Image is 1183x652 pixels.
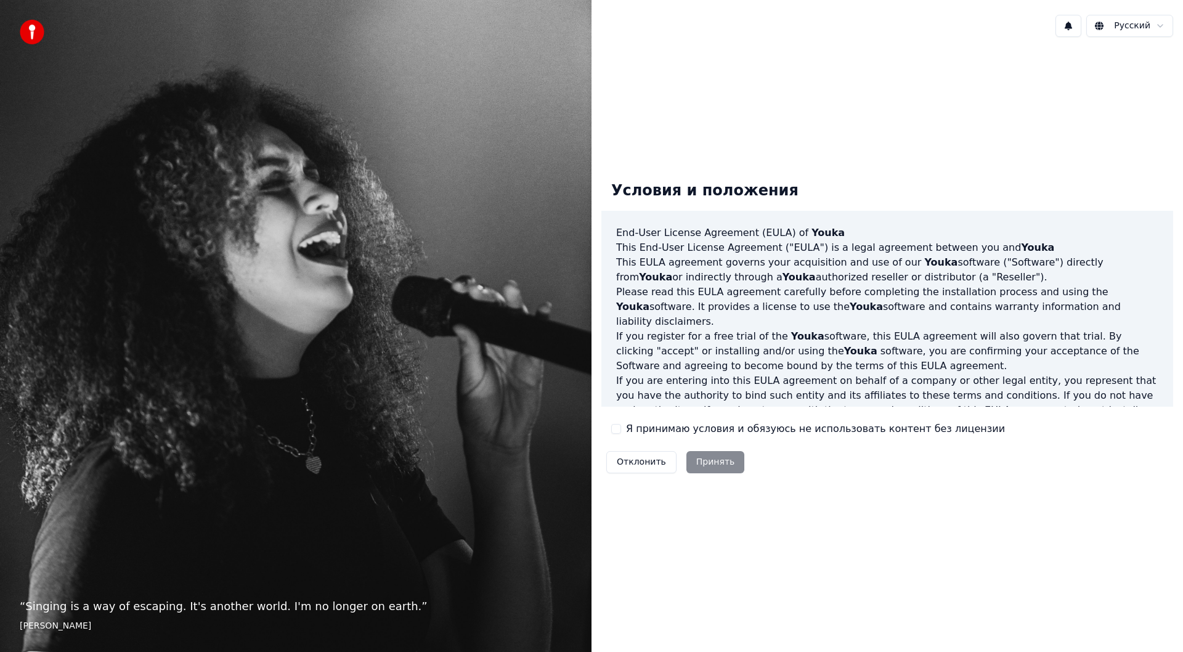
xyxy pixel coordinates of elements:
[616,301,649,312] span: Youka
[20,620,572,632] footer: [PERSON_NAME]
[850,301,883,312] span: Youka
[616,255,1158,285] p: This EULA agreement governs your acquisition and use of our software ("Software") directly from o...
[601,171,808,211] div: Условия и положения
[844,345,877,357] span: Youka
[20,20,44,44] img: youka
[616,285,1158,329] p: Please read this EULA agreement carefully before completing the installation process and using th...
[1021,242,1054,253] span: Youka
[616,373,1158,433] p: If you are entering into this EULA agreement on behalf of a company or other legal entity, you re...
[791,330,824,342] span: Youka
[616,226,1158,240] h3: End-User License Agreement (EULA) of
[606,451,677,473] button: Отклонить
[783,271,816,283] span: Youka
[616,240,1158,255] p: This End-User License Agreement ("EULA") is a legal agreement between you and
[811,227,845,238] span: Youka
[639,271,672,283] span: Youka
[924,256,957,268] span: Youka
[616,329,1158,373] p: If you register for a free trial of the software, this EULA agreement will also govern that trial...
[20,598,572,615] p: “ Singing is a way of escaping. It's another world. I'm no longer on earth. ”
[626,422,1005,436] label: Я принимаю условия и обязуюсь не использовать контент без лицензии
